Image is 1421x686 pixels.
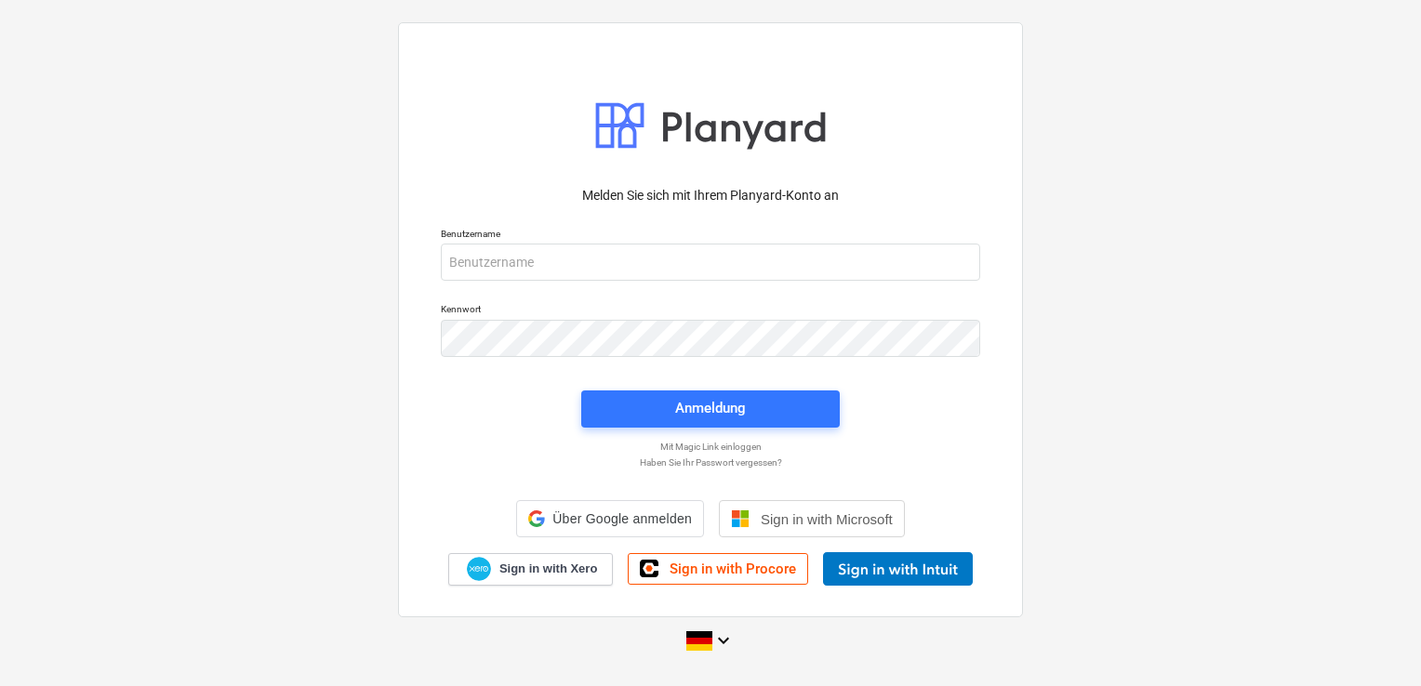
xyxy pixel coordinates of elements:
span: Sign in with Procore [670,561,796,577]
i: keyboard_arrow_down [712,629,735,652]
a: Haben Sie Ihr Passwort vergessen? [432,456,989,468]
a: Sign in with Procore [628,553,808,585]
span: Sign in with Xero [499,561,597,577]
a: Sign in with Xero [448,553,614,586]
p: Kennwort [441,303,980,319]
a: Mit Magic Link einloggen [432,441,989,453]
p: Benutzername [441,228,980,244]
img: Xero logo [467,557,491,582]
span: Über Google anmelden [552,511,692,526]
img: Microsoft logo [731,509,750,528]
div: Über Google anmelden [516,500,704,537]
button: Anmeldung [581,390,840,428]
input: Benutzername [441,244,980,281]
div: Anmeldung [675,396,746,420]
p: Melden Sie sich mit Ihrem Planyard-Konto an [441,186,980,205]
span: Sign in with Microsoft [761,511,893,527]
